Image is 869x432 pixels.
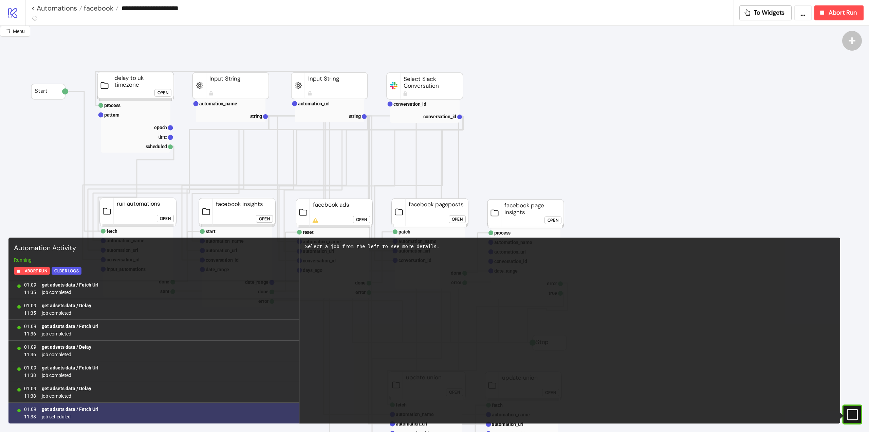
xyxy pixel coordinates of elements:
span: Abort Run [25,267,47,275]
text: conversation_id [393,101,426,107]
text: pattern [104,112,119,118]
b: get adsets data / Delay [42,344,91,350]
div: Automation Activity [11,240,297,256]
span: 01.09 [24,343,36,351]
div: Running [11,256,297,264]
div: Open [259,215,270,223]
button: Open [154,89,171,97]
span: job completed [42,289,98,296]
span: Menu [13,29,25,34]
b: get adsets data / Fetch Url [42,407,98,412]
span: 11:35 [24,289,36,296]
a: < Automations [31,5,82,12]
div: Open [160,215,171,223]
text: epoch [154,125,167,130]
div: Older Logs [54,267,79,275]
text: automation_url [396,421,427,427]
div: Open [356,216,367,224]
span: job completed [42,392,91,400]
button: Abort Run [814,5,864,20]
button: Open [544,217,561,224]
button: Older Logs [52,267,81,275]
span: 11:36 [24,330,36,338]
text: process [494,230,511,236]
div: Select a job from the left to see more details. [305,243,835,250]
span: job completed [42,351,91,358]
span: 11:38 [24,392,36,400]
span: 01.09 [24,385,36,392]
text: conversation_id [423,114,456,119]
span: job completed [42,330,98,338]
div: Open [158,89,168,97]
text: fetch [107,228,117,234]
text: string [250,114,262,119]
div: Open [548,217,558,224]
b: get adsets data / Fetch Url [42,324,98,329]
span: job scheduled [42,413,98,420]
button: Open [256,215,273,223]
b: get adsets data / Fetch Url [42,282,98,288]
span: To Widgets [754,9,785,17]
button: ... [794,5,812,20]
span: radius-bottomright [5,29,10,34]
span: Abort Run [829,9,857,17]
span: facebook [82,4,113,13]
text: process [104,103,121,108]
span: 11:38 [24,371,36,379]
text: time [158,134,167,140]
span: 01.09 [24,405,36,413]
span: 11:36 [24,351,36,358]
b: get adsets data / Fetch Url [42,365,98,370]
span: 01.09 [24,323,36,330]
text: automation_name [199,101,237,106]
a: facebook [82,5,118,12]
button: To Widgets [739,5,792,20]
text: string [349,114,361,119]
text: automation_url [298,101,330,106]
span: 11:35 [24,309,36,317]
span: 01.09 [24,302,36,309]
span: job completed [42,309,91,317]
span: job completed [42,371,98,379]
text: automation_url [492,421,523,427]
text: reset [303,229,314,235]
button: Open [449,215,466,223]
button: Abort Run [14,267,50,275]
text: start [206,229,216,234]
b: get adsets data / Delay [42,386,91,391]
button: Open [353,216,370,223]
span: 01.09 [24,364,36,371]
text: patch [399,229,410,235]
b: get adsets data / Delay [42,303,91,308]
button: Open [157,215,174,222]
span: 01.09 [24,281,36,289]
span: 11:38 [24,413,36,420]
div: Open [452,215,463,223]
